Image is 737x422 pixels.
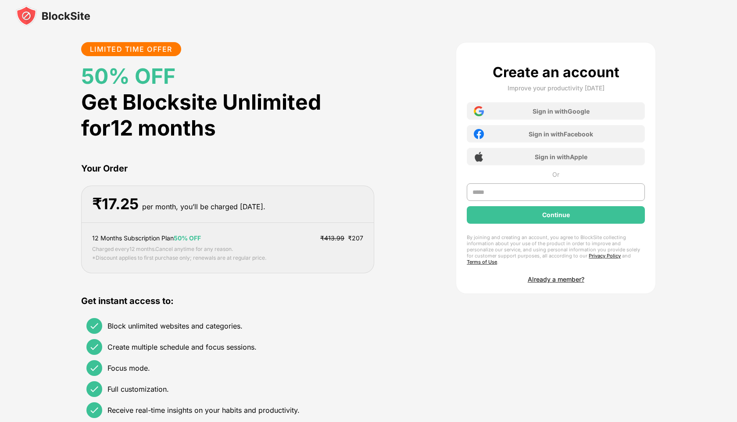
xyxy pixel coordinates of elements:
span: 50% OFF [174,234,201,242]
div: ₹ 207 [320,233,363,243]
div: ₹ 17.25 [92,195,139,213]
img: apple-icon.png [474,152,484,162]
div: Get instant access to: [81,294,374,308]
img: google-icon.png [474,106,484,116]
div: Focus mode. [107,364,150,372]
div: ₹413.99 [320,233,344,243]
img: blocksite-icon-black.svg [16,5,90,26]
div: per month, you’ll be charged [DATE]. [142,200,265,213]
div: By joining and creating an account, you agree to BlockSite collecting information about your use ... [467,234,645,265]
a: Privacy Policy [589,253,621,259]
img: check.svg [89,321,100,331]
div: 12 Months Subscription Plan [92,233,201,243]
img: check.svg [89,363,100,373]
div: Get Blocksite Unlimited for 12 months [81,63,374,141]
div: Or [552,171,559,178]
img: check.svg [89,384,100,394]
div: Improve your productivity [DATE] [508,84,605,92]
div: Sign in with Facebook [529,130,593,138]
div: Charged every 12 months . Cancel anytime for any reason. *Discount applies to first purchase only... [92,245,266,262]
img: check.svg [89,405,100,415]
div: Full customization. [107,385,169,393]
div: Your Order [81,162,374,175]
img: check.svg [89,342,100,352]
div: Sign in with Google [533,107,590,115]
div: Create an account [493,64,619,81]
img: facebook-icon.png [474,129,484,139]
div: Sign in with Apple [535,153,587,161]
div: Already a member? [528,275,584,283]
div: Continue [542,211,570,218]
div: Receive real-time insights on your habits and productivity. [107,406,300,415]
a: 50% OFF [81,63,175,89]
div: LIMITED TIME OFFER [90,45,172,54]
a: Terms of Use [467,259,497,265]
div: Block unlimited websites and categories. [107,322,243,330]
div: Create multiple schedule and focus sessions. [107,343,257,351]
